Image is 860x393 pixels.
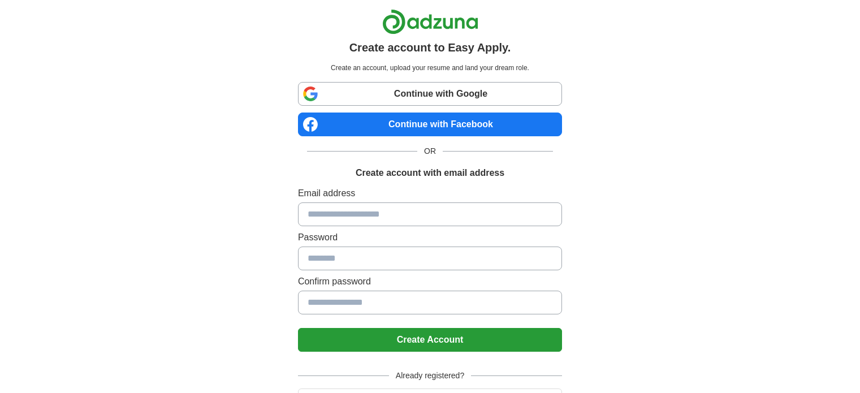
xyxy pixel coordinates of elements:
a: Continue with Google [298,82,562,106]
img: Adzuna logo [382,9,478,34]
span: Already registered? [389,370,471,382]
h1: Create account to Easy Apply. [349,39,511,56]
span: OR [417,145,443,157]
p: Create an account, upload your resume and land your dream role. [300,63,560,73]
button: Create Account [298,328,562,352]
label: Password [298,231,562,244]
a: Continue with Facebook [298,113,562,136]
label: Email address [298,187,562,200]
label: Confirm password [298,275,562,288]
h1: Create account with email address [356,166,504,180]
